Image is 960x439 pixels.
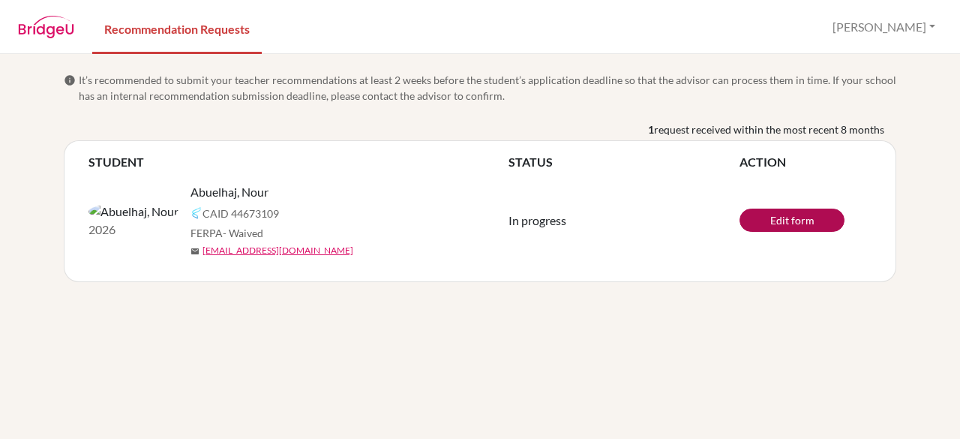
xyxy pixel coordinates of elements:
span: FERPA [190,225,263,241]
span: request received within the most recent 8 months [654,122,884,137]
img: Common App logo [190,207,202,219]
img: BridgeU logo [18,16,74,38]
span: mail [190,247,199,256]
span: info [64,74,76,86]
th: STATUS [508,153,739,171]
img: Abuelhaj, Nour [88,203,178,221]
span: - Waived [223,227,263,239]
th: STUDENT [88,153,508,171]
span: Abuelhaj, Nour [190,183,268,201]
p: 2026 [88,221,178,239]
button: [PERSON_NAME] [826,13,942,41]
a: Edit form [739,209,844,232]
b: 1 [648,122,654,137]
span: It’s recommended to submit your teacher recommendations at least 2 weeks before the student’s app... [79,72,896,104]
a: Recommendation Requests [92,2,262,54]
a: [EMAIL_ADDRESS][DOMAIN_NAME] [202,244,353,257]
span: In progress [508,213,566,227]
th: ACTION [739,153,871,171]
span: CAID 44673109 [202,206,279,221]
